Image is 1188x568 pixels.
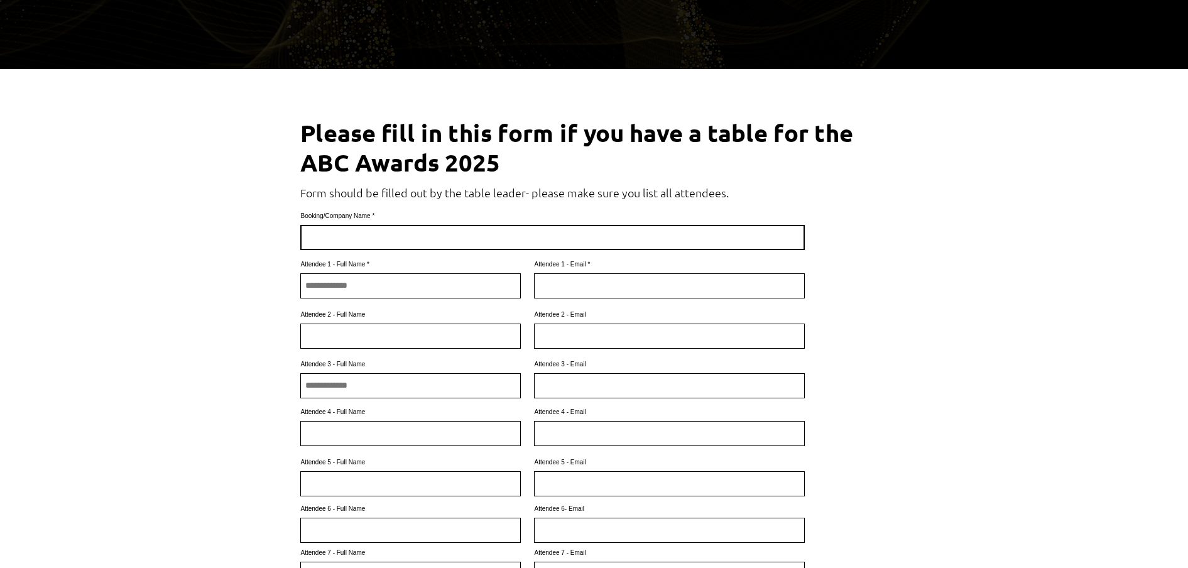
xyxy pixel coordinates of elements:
[534,506,805,512] label: Attendee 6- Email
[300,213,805,219] label: Booking/Company Name
[534,361,805,368] label: Attendee 3 - Email
[300,261,521,268] label: Attendee 1 - Full Name
[300,550,521,556] label: Attendee 7 - Full Name
[300,361,521,368] label: Attendee 3 - Full Name
[300,312,521,318] label: Attendee 2 - Full Name
[300,459,521,466] label: Attendee 5 - Full Name
[300,506,521,512] label: Attendee 6 - Full Name
[534,550,805,556] label: Attendee 7 - Email
[534,409,805,415] label: Attendee 4 - Email
[300,185,729,200] span: Form should be filled out by the table leader- please make sure you list all attendees.
[534,261,805,268] label: Attendee 1 - Email
[300,118,853,177] span: Please fill in this form if you have a table for the ABC Awards 2025
[534,459,805,466] label: Attendee 5 - Email
[300,409,521,415] label: Attendee 4 - Full Name
[534,312,805,318] label: Attendee 2 - Email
